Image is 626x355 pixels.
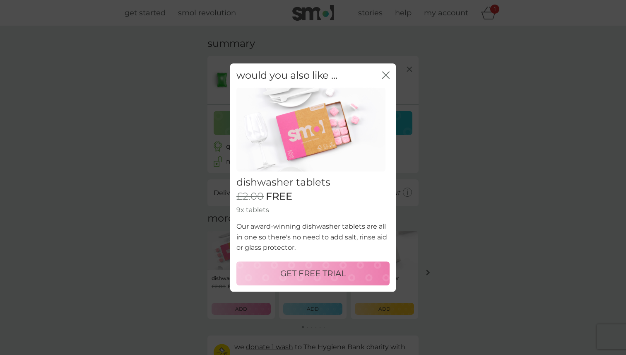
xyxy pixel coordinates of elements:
span: FREE [266,191,292,203]
span: £2.00 [236,191,264,203]
h2: would you also like ... [236,70,337,82]
p: GET FREE TRIAL [280,267,346,280]
h2: dishwasher tablets [236,176,390,188]
button: close [382,71,390,80]
button: GET FREE TRIAL [236,261,390,285]
p: Our award-winning dishwasher tablets are all in one so there's no need to add salt, rinse aid or ... [236,221,390,253]
p: 9x tablets [236,205,390,215]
